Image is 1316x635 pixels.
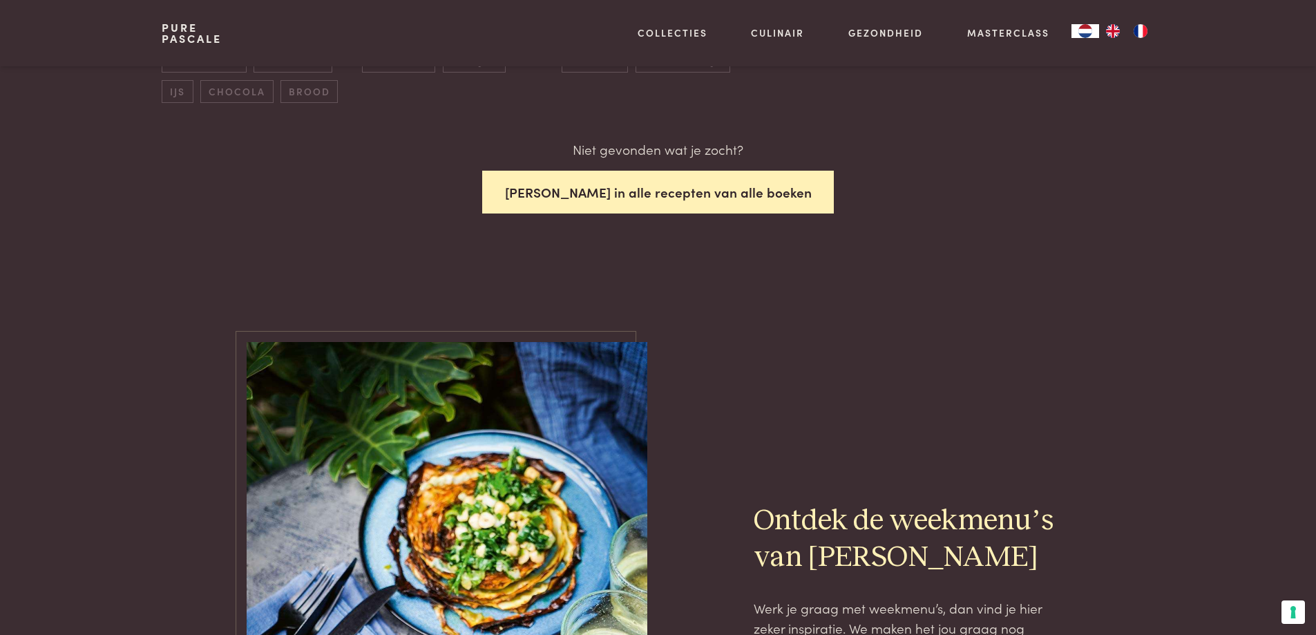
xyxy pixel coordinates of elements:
a: Masterclass [967,26,1049,40]
div: Language [1071,24,1099,38]
ul: Language list [1099,24,1154,38]
a: Collecties [638,26,707,40]
button: Uw voorkeuren voor toestemming voor trackingtechnologieën [1281,600,1305,624]
p: Niet gevonden wat je zocht? [573,140,743,160]
a: FR [1127,24,1154,38]
span: chocola [200,80,273,103]
h2: Ontdek de weekmenu’s van [PERSON_NAME] [754,503,1070,576]
a: NL [1071,24,1099,38]
aside: Language selected: Nederlands [1071,24,1154,38]
button: [PERSON_NAME] in alle recepten van alle boeken [482,171,835,214]
span: ijs [162,80,193,103]
a: Gezondheid [848,26,923,40]
a: EN [1099,24,1127,38]
a: Culinair [751,26,804,40]
a: PurePascale [162,22,222,44]
span: brood [280,80,338,103]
